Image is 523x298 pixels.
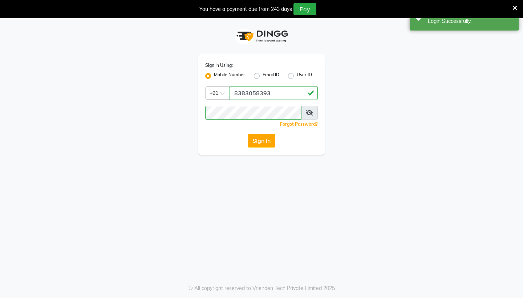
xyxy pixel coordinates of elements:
[205,62,233,69] label: Sign In Using:
[280,121,318,127] a: Forgot Password?
[232,25,291,47] img: logo1.svg
[214,72,245,80] label: Mobile Number
[293,3,316,15] button: Pay
[205,106,301,120] input: Username
[263,72,279,80] label: Email ID
[248,134,275,148] button: Sign In
[297,72,312,80] label: User ID
[199,5,292,13] div: You have a payment due from 243 days
[230,86,318,100] input: Username
[428,17,513,25] div: Login Successfully.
